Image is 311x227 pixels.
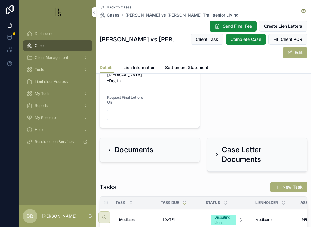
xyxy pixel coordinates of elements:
button: Create Lien Letters [259,21,307,32]
h1: [PERSON_NAME] vs [PERSON_NAME] Trail senior Living [100,35,180,44]
button: Send Final Fee [210,21,257,32]
button: Client Task [191,34,223,45]
p: [PERSON_NAME] [42,213,77,219]
h2: Case Letter Documents [222,145,300,164]
h2: Documents [114,145,153,155]
span: Status [206,200,220,205]
button: Fill Client POR [268,34,307,45]
button: Edit [283,47,307,58]
div: Disputing Liens [214,215,232,225]
a: Details [100,62,114,74]
a: Cases [100,12,119,18]
span: Complete Case [231,36,261,42]
span: Dashboard [35,31,53,36]
a: Medicare [255,217,293,222]
a: [DATE] [161,215,198,225]
span: Back to Cases [107,5,131,10]
a: Reports [23,100,92,111]
span: Task Due [161,200,179,205]
a: Lien Information [123,62,155,74]
a: Lienholder Address [23,76,92,87]
a: My Tools [23,88,92,99]
span: Details [100,65,114,71]
a: Help [23,124,92,135]
strong: Medicare [119,217,135,222]
span: DD [26,213,34,220]
span: My Tools [35,91,50,96]
a: Resolute Lien Services [23,136,92,147]
span: Cases [35,43,45,48]
a: Tools [23,64,92,75]
span: Lien Information [123,65,155,71]
span: Help [35,127,43,132]
button: New Task [270,182,307,192]
span: Client Management [35,55,68,60]
span: Client Task [196,36,218,42]
span: Medicare [255,217,272,222]
a: Medicare [119,217,153,222]
img: App logo [53,7,62,17]
span: Task [116,200,125,205]
span: Lienholder [255,200,278,205]
span: Lienholder Address [35,79,68,84]
a: Cases [23,40,92,51]
span: Request Final Letters On [107,95,143,104]
h1: Tasks [100,183,116,191]
span: My Resolute [35,115,56,120]
a: My Resolute [23,112,92,123]
span: Cases [107,12,119,18]
a: Client Management [23,52,92,63]
span: Send Final Fee [223,23,252,29]
a: Back to Cases [100,5,131,10]
div: scrollable content [19,24,96,155]
span: Fill Client POR [273,36,302,42]
span: Reports [35,103,48,108]
span: Tools [35,67,44,72]
span: Create Lien Letters [264,23,302,29]
button: Complete Case [226,34,266,45]
a: Dashboard [23,28,92,39]
span: Settlement Statement [165,65,208,71]
span: [DATE] [163,217,175,222]
a: [PERSON_NAME] vs [PERSON_NAME] Trail senior Living [125,12,239,18]
span: Resolute Lien Services [35,139,74,144]
a: Settlement Statement [165,62,208,74]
